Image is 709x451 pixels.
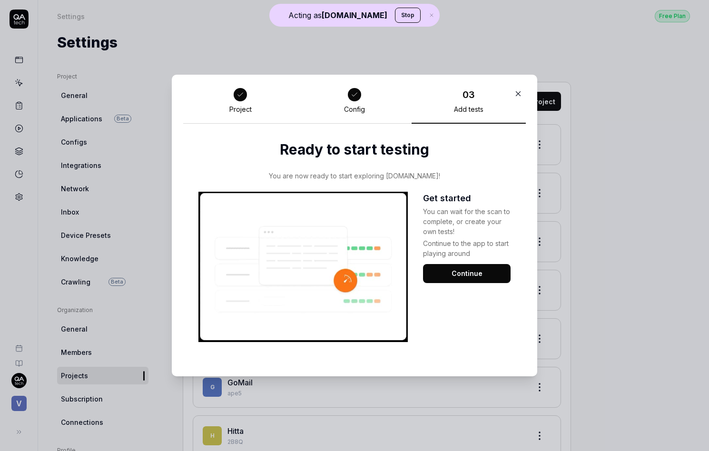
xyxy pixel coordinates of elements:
button: Stop [395,8,421,23]
div: 03 [463,88,475,102]
button: Close Modal [511,86,526,101]
div: Project [229,105,252,114]
div: You are now ready to start exploring [DOMAIN_NAME]! [250,172,458,180]
h2: Ready to start testing [198,139,511,160]
button: Continue [423,264,511,283]
div: Add tests [454,105,483,114]
div: You can wait for the scan to complete, or create your own tests! [423,205,511,236]
h3: Get started [423,192,511,205]
div: Config [344,105,365,114]
div: Continue to the app to start playing around [423,236,511,258]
